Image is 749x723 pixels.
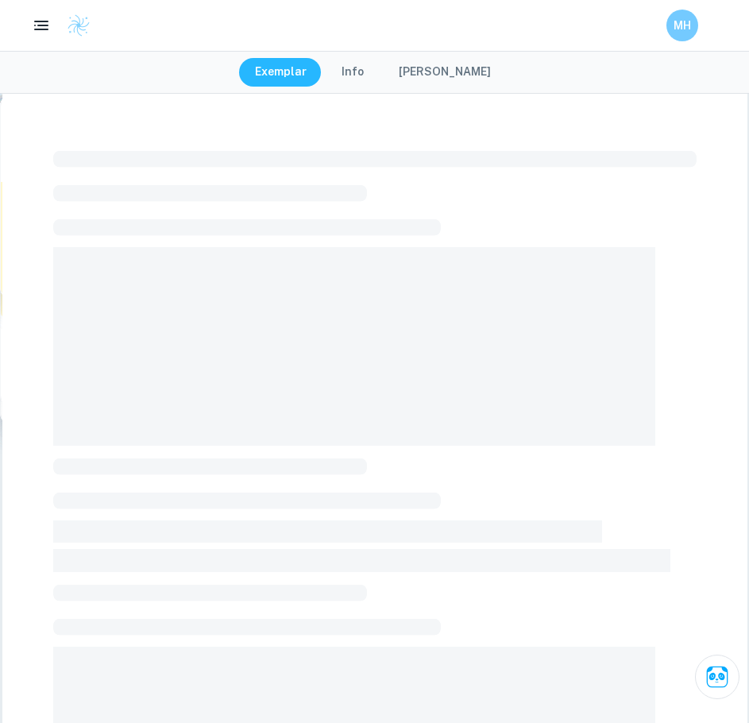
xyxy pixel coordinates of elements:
[666,10,698,41] button: MH
[239,58,322,87] button: Exemplar
[674,17,692,34] h6: MH
[67,14,91,37] img: Clastify logo
[57,14,91,37] a: Clastify logo
[326,58,380,87] button: Info
[383,58,507,87] button: [PERSON_NAME]
[695,655,739,699] button: Ask Clai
